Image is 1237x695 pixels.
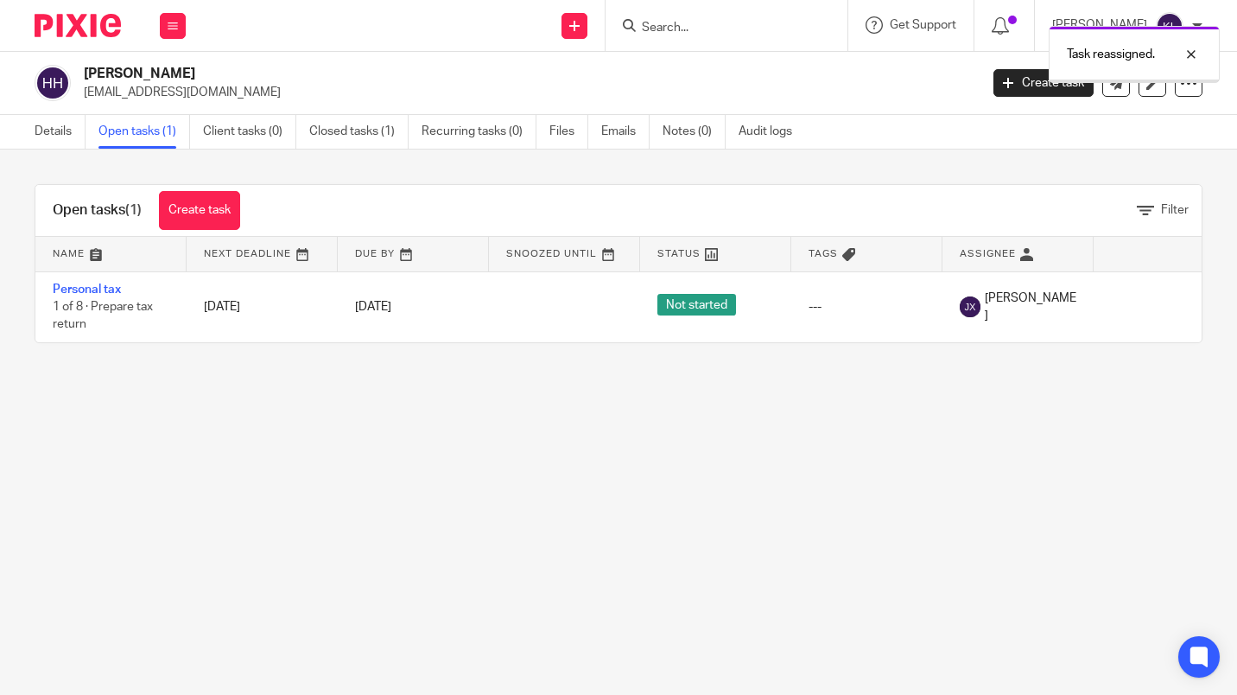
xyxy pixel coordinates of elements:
[739,115,805,149] a: Audit logs
[53,301,153,331] span: 1 of 8 · Prepare tax return
[187,271,338,342] td: [DATE]
[1067,46,1155,63] p: Task reassigned.
[53,284,121,296] a: Personal tax
[53,201,142,220] h1: Open tasks
[506,249,597,258] span: Snoozed Until
[549,115,588,149] a: Files
[809,298,925,316] div: ---
[1161,204,1189,216] span: Filter
[601,115,650,149] a: Emails
[35,65,71,101] img: svg%3E
[657,294,736,316] span: Not started
[663,115,726,149] a: Notes (0)
[960,296,980,317] img: svg%3E
[98,115,190,149] a: Open tasks (1)
[84,65,790,83] h2: [PERSON_NAME]
[1156,12,1183,40] img: svg%3E
[809,249,838,258] span: Tags
[203,115,296,149] a: Client tasks (0)
[125,203,142,217] span: (1)
[422,115,536,149] a: Recurring tasks (0)
[993,69,1094,97] a: Create task
[35,115,86,149] a: Details
[355,301,391,313] span: [DATE]
[985,290,1076,325] span: [PERSON_NAME]
[309,115,409,149] a: Closed tasks (1)
[159,191,240,230] a: Create task
[84,84,967,101] p: [EMAIL_ADDRESS][DOMAIN_NAME]
[657,249,701,258] span: Status
[35,14,121,37] img: Pixie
